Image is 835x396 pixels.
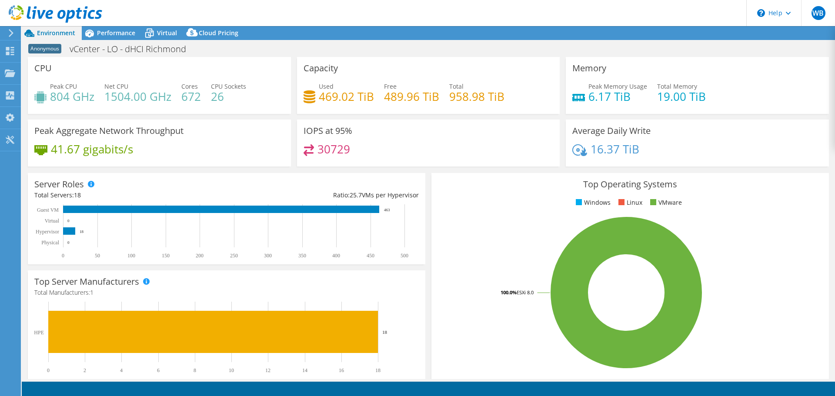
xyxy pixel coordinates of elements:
li: Linux [616,198,642,207]
h4: 26 [211,92,246,101]
span: Net CPU [104,82,128,90]
h3: CPU [34,63,52,73]
text: 200 [196,253,204,259]
div: Total Servers: [34,190,227,200]
text: 100 [127,253,135,259]
text: Guest VM [37,207,59,213]
h3: Memory [572,63,606,73]
h3: Top Operating Systems [438,180,822,189]
text: 0 [67,219,70,223]
span: Cloud Pricing [199,29,238,37]
text: 12 [265,367,271,373]
text: 250 [230,253,238,259]
tspan: ESXi 8.0 [517,289,534,296]
li: VMware [648,198,682,207]
text: 2 [83,367,86,373]
h1: vCenter - LO - dHCI Richmond [66,44,200,54]
span: 18 [74,191,81,199]
span: Total [449,82,464,90]
text: 4 [120,367,123,373]
text: 14 [302,367,307,373]
h4: Total Manufacturers: [34,288,419,297]
span: Cores [181,82,198,90]
h4: 16.37 TiB [591,144,639,154]
span: WB [812,6,825,20]
text: HPE [34,329,44,336]
span: Peak CPU [50,82,77,90]
span: CPU Sockets [211,82,246,90]
h3: IOPS at 95% [304,126,352,136]
text: 8 [194,367,196,373]
span: Total Memory [657,82,697,90]
text: 10 [229,367,234,373]
h3: Capacity [304,63,338,73]
span: 1 [90,288,94,296]
span: Used [319,82,334,90]
text: 18 [80,230,84,234]
h4: 30729 [317,144,350,154]
h3: Peak Aggregate Network Throughput [34,126,184,136]
text: Physical [41,240,59,246]
h4: 469.02 TiB [319,92,374,101]
svg: \n [757,9,765,17]
span: Anonymous [28,44,61,53]
text: 18 [375,367,381,373]
span: Performance [97,29,135,37]
text: 350 [298,253,306,259]
text: 18 [382,329,387,335]
text: 0 [47,367,50,373]
text: 6 [157,367,160,373]
span: Free [384,82,397,90]
text: 463 [384,208,390,212]
span: Peak Memory Usage [588,82,647,90]
text: 150 [162,253,170,259]
tspan: 100.0% [501,289,517,296]
span: Environment [37,29,75,37]
text: 16 [339,367,344,373]
text: Hypervisor [36,229,59,235]
h4: 6.17 TiB [588,92,647,101]
text: 500 [401,253,408,259]
h4: 41.67 gigabits/s [51,144,133,154]
h4: 1504.00 GHz [104,92,171,101]
text: Virtual [45,218,60,224]
span: 25.7 [350,191,362,199]
text: 0 [67,240,70,245]
h4: 804 GHz [50,92,94,101]
text: 400 [332,253,340,259]
h4: 489.96 TiB [384,92,439,101]
div: Ratio: VMs per Hypervisor [227,190,419,200]
text: 50 [95,253,100,259]
h4: 19.00 TiB [657,92,706,101]
h3: Server Roles [34,180,84,189]
span: Virtual [157,29,177,37]
h4: 958.98 TiB [449,92,504,101]
h3: Top Server Manufacturers [34,277,139,286]
text: 300 [264,253,272,259]
text: 0 [62,253,64,259]
text: 450 [367,253,374,259]
h4: 672 [181,92,201,101]
li: Windows [574,198,611,207]
h3: Average Daily Write [572,126,651,136]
